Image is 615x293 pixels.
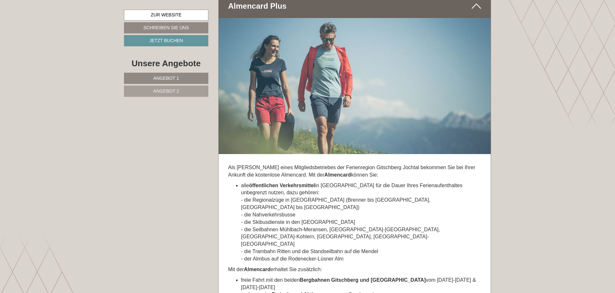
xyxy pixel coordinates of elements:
a: Jetzt buchen [124,35,208,46]
span: Angebot 2 [153,88,179,94]
strong: öffentlichen Verkehrsmittel [249,183,315,188]
li: freie Fahrt mit den beiden vom [DATE]-[DATE] & [DATE]-[DATE] [241,277,481,291]
div: Unsere Angebote [124,58,208,69]
a: Zur Website [124,10,208,21]
p: Als [PERSON_NAME] eines Mitgliedsbetriebes der Ferienregion Gitschberg Jochtal bekommen Sie bei I... [228,164,481,179]
p: Mit der erhaltet Sie zusätzlich: [228,266,481,273]
strong: Bergbahnen Gitschberg und [GEOGRAPHIC_DATA] [300,277,426,283]
strong: Almencard [244,267,270,272]
a: Schreiben Sie uns [124,22,208,33]
strong: Almencard [324,172,351,178]
li: alle in [GEOGRAPHIC_DATA] für die Dauer Ihres Ferienaufenthaltes unbegrenzt nutzen, dazu gehören:... [241,182,481,263]
span: Angebot 1 [153,76,179,81]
